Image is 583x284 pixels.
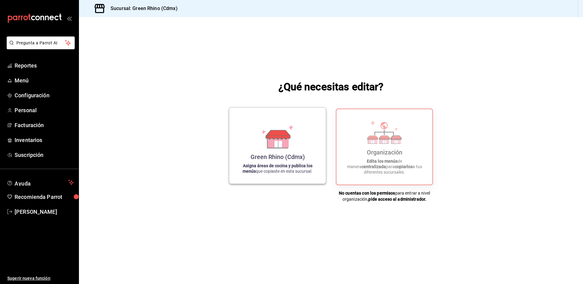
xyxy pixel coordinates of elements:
span: Configuración [15,91,74,99]
h3: Sucursal: Green Rhino (Cdmx) [106,5,178,12]
strong: No cuentas con los permisos [339,191,395,196]
strong: copiarlos [395,164,413,169]
h1: ¿Qué necesitas editar? [278,79,384,94]
span: Personal [15,106,74,114]
a: Pregunta a Parrot AI [4,44,75,50]
span: Inventarios [15,136,74,144]
strong: Edita los menús [367,159,397,164]
span: Facturación [15,121,74,129]
button: open_drawer_menu [67,16,72,21]
p: de manera para a tus diferentes sucursales. [344,158,425,175]
span: Suscripción [15,151,74,159]
strong: pide acceso al administrador. [368,197,426,202]
div: Organización [367,149,402,156]
span: Pregunta a Parrot AI [16,40,65,46]
p: que copiaste en esta sucursal. [237,163,319,174]
span: Recomienda Parrot [15,193,74,201]
span: [PERSON_NAME] [15,208,74,216]
div: para entrar a nivel organización, [336,190,433,202]
strong: centralizada [362,164,386,169]
button: Pregunta a Parrot AI [7,36,75,49]
strong: Asigna áreas de cocina y publica los menús [243,163,312,174]
span: Ayuda [15,179,66,186]
span: Reportes [15,61,74,70]
div: Green Rhino (Cdmx) [251,153,305,161]
span: Menú [15,76,74,85]
span: Sugerir nueva función [7,275,74,282]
